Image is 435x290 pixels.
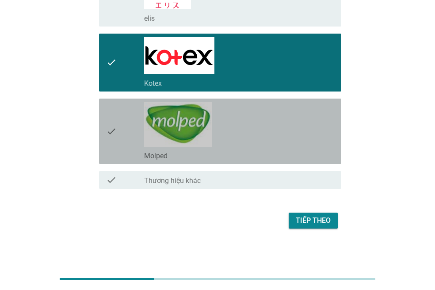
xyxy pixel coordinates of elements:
[106,37,117,88] i: check
[289,213,338,229] button: Tiếp theo
[144,152,168,160] label: Molped
[296,215,331,226] div: Tiếp theo
[106,102,117,160] i: check
[144,176,201,185] label: Thương hiệu khác
[106,175,117,185] i: check
[144,14,155,23] label: elis
[144,79,162,88] label: Kotex
[144,102,212,147] img: 00d8bd6b-e9c3-4328-8930-13f790a181d0-image6.jpeg
[144,37,214,74] img: 13821b8a-901a-48ed-b908-52bc95a1d20d-image2.png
